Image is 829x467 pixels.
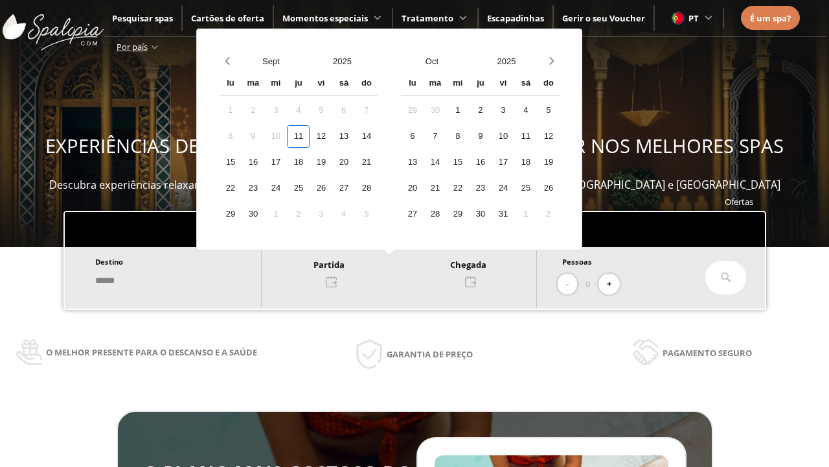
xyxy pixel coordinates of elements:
button: + [598,274,620,295]
span: 0 [585,277,590,291]
div: 7 [424,125,446,148]
div: 8 [219,125,242,148]
div: 31 [492,203,514,226]
div: sá [514,73,537,95]
span: O melhor presente para o descanso e a saúde [46,345,257,359]
span: Destino [95,257,123,267]
div: 19 [310,151,332,174]
div: 12 [310,125,332,148]
a: Pesquisar spas [112,12,173,24]
div: 1 [514,203,537,226]
button: Previous month [219,50,235,73]
div: vi [310,73,332,95]
div: 18 [514,151,537,174]
div: ma [242,73,264,95]
div: 4 [287,99,310,122]
div: 28 [424,203,446,226]
div: 23 [242,177,264,200]
div: ju [287,73,310,95]
div: 2 [242,99,264,122]
div: 12 [537,125,560,148]
div: 27 [401,203,424,226]
div: 1 [264,203,287,226]
div: 23 [469,177,492,200]
div: 15 [219,151,242,174]
div: 30 [469,203,492,226]
div: 17 [492,151,514,174]
a: Gerir o seu Voucher [562,12,645,24]
div: 24 [492,177,514,200]
button: Open months overlay [235,50,306,73]
div: 14 [424,151,446,174]
div: 21 [355,151,378,174]
div: 7 [355,99,378,122]
div: 4 [332,203,355,226]
div: 25 [514,177,537,200]
div: 10 [492,125,514,148]
span: Escapadinhas [487,12,544,24]
div: 10 [264,125,287,148]
span: Garantia de preço [387,347,473,361]
div: 11 [287,125,310,148]
div: 22 [219,177,242,200]
div: 29 [401,99,424,122]
span: Descubra experiências relaxantes, desfrute e ofereça momentos de bem-estar em mais de 400 spas em... [49,178,780,192]
div: 22 [446,177,469,200]
div: 13 [401,151,424,174]
div: 2 [537,203,560,226]
div: 1 [446,99,469,122]
div: 21 [424,177,446,200]
div: 28 [355,177,378,200]
div: 4 [514,99,537,122]
div: Calendar days [401,99,560,226]
div: 6 [401,125,424,148]
div: 29 [219,203,242,226]
div: vi [492,73,514,95]
a: Cartões de oferta [191,12,264,24]
div: ju [469,73,492,95]
div: 2 [469,99,492,122]
div: ma [424,73,446,95]
button: Open years overlay [469,50,543,73]
div: 5 [310,99,332,122]
div: 14 [355,125,378,148]
div: 30 [424,99,446,122]
div: mi [446,73,469,95]
div: 9 [242,125,264,148]
div: 9 [469,125,492,148]
div: 8 [446,125,469,148]
div: 30 [242,203,264,226]
button: Open years overlay [306,50,378,73]
div: 11 [514,125,537,148]
button: Open months overlay [394,50,469,73]
div: 3 [310,203,332,226]
a: É um spa? [750,11,791,25]
div: 26 [537,177,560,200]
div: 27 [332,177,355,200]
div: 20 [332,151,355,174]
div: Calendar wrapper [219,73,378,226]
div: 20 [401,177,424,200]
div: 26 [310,177,332,200]
span: Pessoas [562,257,592,267]
div: Calendar days [219,99,378,226]
a: Ofertas [725,196,753,208]
span: É um spa? [750,12,791,24]
span: EXPERIÊNCIAS DE BEM-ESTAR PARA OFERECER E APROVEITAR NOS MELHORES SPAS [45,133,784,159]
div: 18 [287,151,310,174]
div: 3 [492,99,514,122]
div: 5 [355,203,378,226]
div: 17 [264,151,287,174]
div: 16 [242,151,264,174]
div: 3 [264,99,287,122]
div: 15 [446,151,469,174]
div: 25 [287,177,310,200]
div: 5 [537,99,560,122]
span: Pagamento seguro [663,346,752,360]
button: - [558,274,577,295]
div: mi [264,73,287,95]
div: 19 [537,151,560,174]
